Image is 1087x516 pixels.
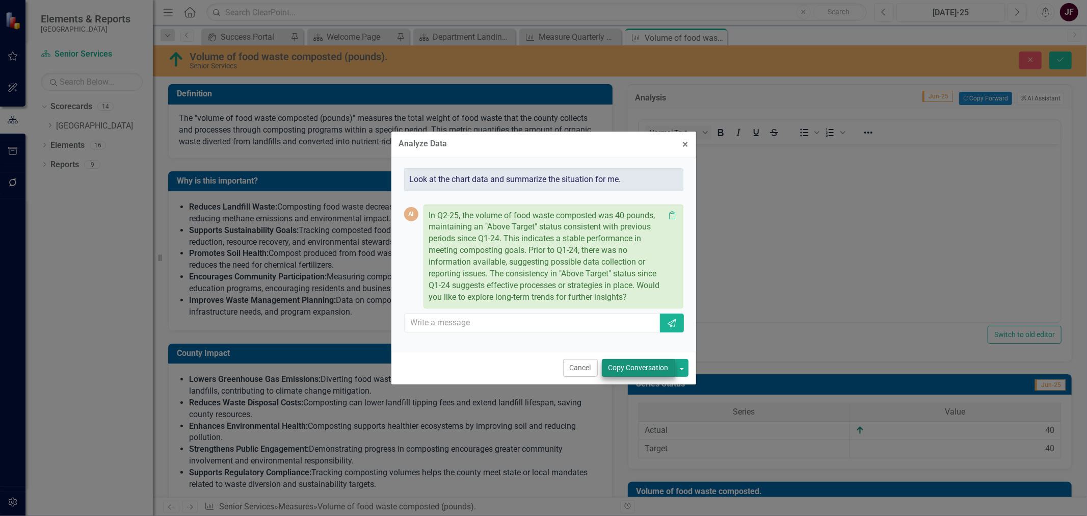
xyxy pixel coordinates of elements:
input: Write a message [404,314,661,332]
button: Copy Conversation [602,359,675,377]
p: In Q2-25, the volume of food waste composted was 40 pounds, maintaining an "Above Target" status ... [429,210,665,303]
div: Look at the chart data and summarize the situation for me. [404,168,683,191]
div: AI [404,207,418,221]
button: Cancel [563,359,598,377]
div: Analyze Data [399,139,447,148]
span: × [683,138,688,150]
